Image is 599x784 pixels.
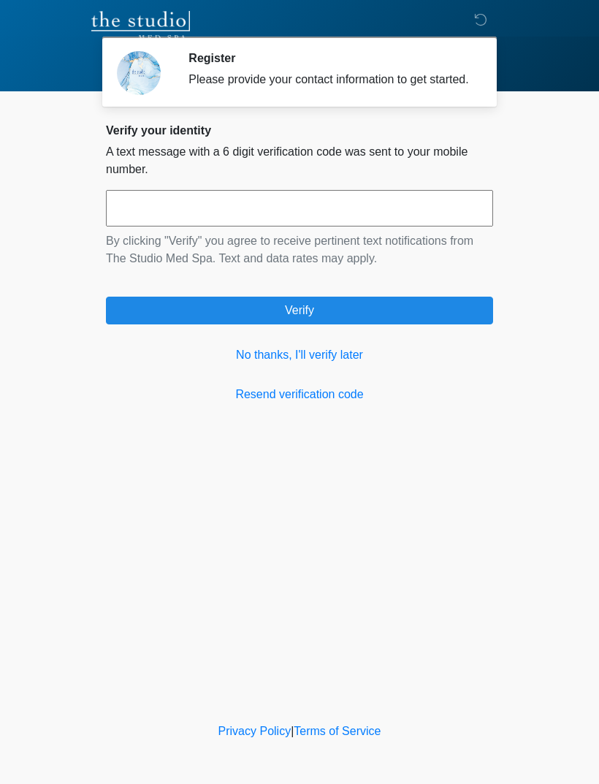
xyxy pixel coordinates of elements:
[106,143,493,178] p: A text message with a 6 digit verification code was sent to your mobile number.
[218,725,291,737] a: Privacy Policy
[294,725,381,737] a: Terms of Service
[291,725,294,737] a: |
[106,346,493,364] a: No thanks, I'll verify later
[106,123,493,137] h2: Verify your identity
[106,386,493,403] a: Resend verification code
[188,51,471,65] h2: Register
[106,297,493,324] button: Verify
[188,71,471,88] div: Please provide your contact information to get started.
[106,232,493,267] p: By clicking "Verify" you agree to receive pertinent text notifications from The Studio Med Spa. T...
[117,51,161,95] img: Agent Avatar
[91,11,190,40] img: The Studio Med Spa Logo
